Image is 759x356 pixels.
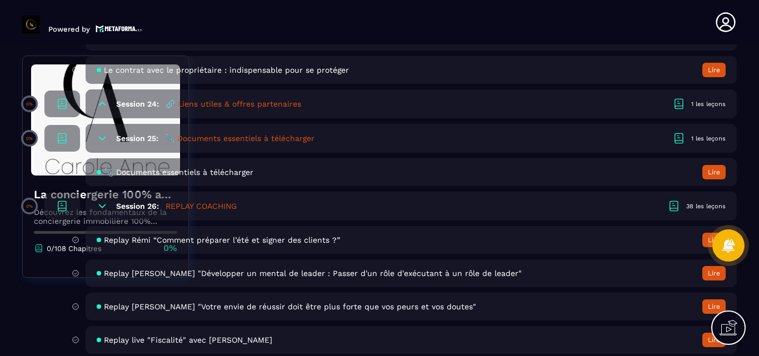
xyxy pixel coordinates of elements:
[702,165,726,179] button: Lire
[104,66,349,74] span: Le contrat avec le propriétaire : indispensable pour se protéger
[26,102,33,107] p: 0%
[702,299,726,314] button: Lire
[165,133,314,144] h5: 📎 Documents essentiels à télécharger
[26,204,33,209] p: 0%
[702,333,726,347] button: Lire
[702,233,726,247] button: Lire
[166,200,237,212] h5: REPLAY COACHING
[104,302,476,311] span: Replay [PERSON_NAME] "Votre envie de réussir doit être plus forte que vos peurs et vos doutes"
[104,168,253,177] span: 📎 Documents essentiels à télécharger
[96,24,142,33] img: logo
[691,100,726,108] div: 1 les leçons
[34,208,177,225] p: Découvrez les fondamentaux de la conciergerie immobilière 100% automatisée. Cette formation est c...
[104,335,272,344] span: Replay live "Fiscalité" avec [PERSON_NAME]
[702,266,726,280] button: Lire
[104,269,522,278] span: Replay [PERSON_NAME] "Développer un mental de leader : Passer d'un rôle d'exécutant à un rôle de ...
[47,244,102,253] p: 0/108 Chapitres
[691,134,726,143] div: 1 les leçons
[116,134,158,143] h6: Session 25:
[104,235,340,244] span: Replay Rémi “Comment préparer l’été et signer des clients ?”
[116,202,159,210] h6: Session 26:
[34,187,177,202] h4: La conciergerie 100% automatisée
[31,64,180,176] img: banner
[48,25,90,33] p: Powered by
[702,63,726,77] button: Lire
[166,98,301,109] h5: 🔗 Liens utiles & offres partenaires
[686,202,726,210] div: 38 les leçons
[26,136,33,141] p: 0%
[116,99,159,108] h6: Session 24:
[22,16,40,33] img: logo-branding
